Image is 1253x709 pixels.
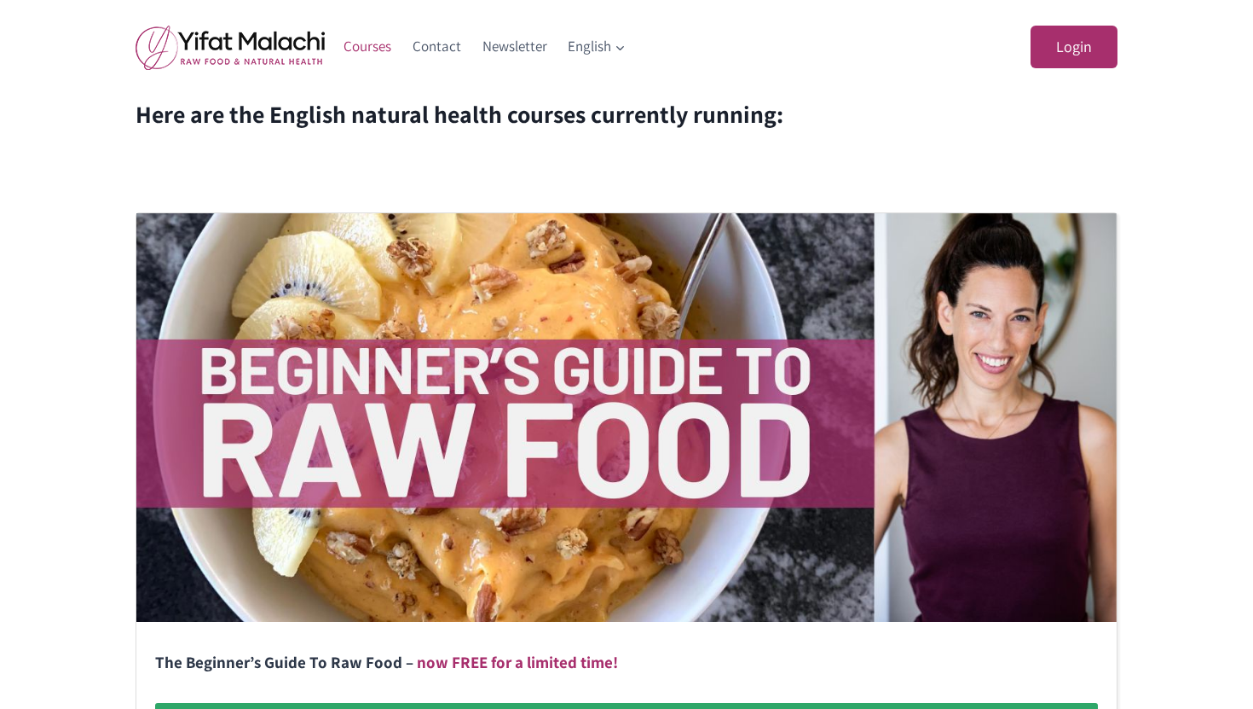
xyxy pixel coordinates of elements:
[333,26,402,67] a: Courses
[1031,26,1117,69] a: Login
[402,26,472,67] a: Contact
[136,25,325,70] img: yifat_logo41_en.png
[471,26,557,67] a: Newsletter
[136,96,1117,132] h2: Here are the English natural health courses currently running:
[557,26,637,67] button: Child menu of English
[333,26,637,67] nav: Primary Navigation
